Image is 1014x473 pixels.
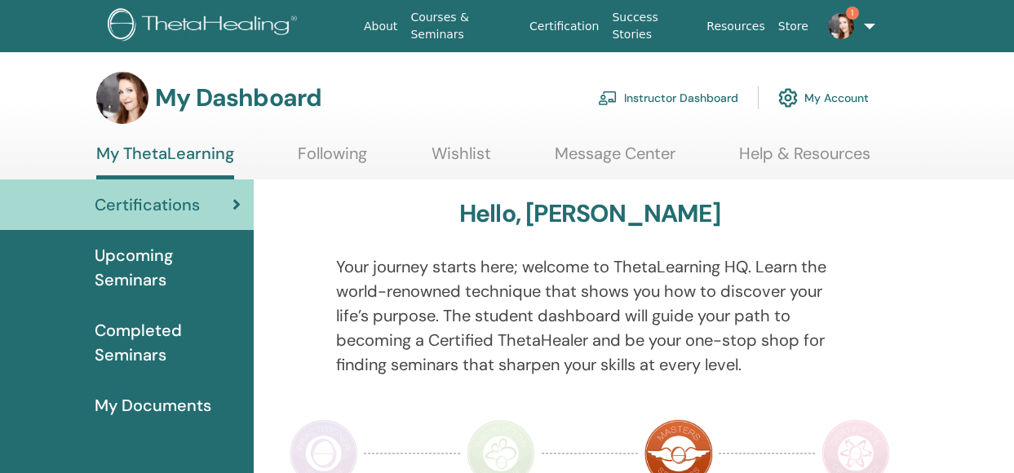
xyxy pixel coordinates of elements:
[96,144,234,179] a: My ThetaLearning
[778,84,798,112] img: cog.svg
[778,80,869,116] a: My Account
[95,393,211,418] span: My Documents
[357,11,404,42] a: About
[459,199,720,228] h3: Hello, [PERSON_NAME]
[95,318,241,367] span: Completed Seminars
[155,83,321,113] h3: My Dashboard
[404,2,523,50] a: Courses & Seminars
[95,243,241,292] span: Upcoming Seminars
[108,8,303,45] img: logo.png
[828,13,854,39] img: default.jpg
[523,11,605,42] a: Certification
[95,192,200,217] span: Certifications
[598,91,618,105] img: chalkboard-teacher.svg
[96,72,148,124] img: default.jpg
[298,144,367,175] a: Following
[598,80,738,116] a: Instructor Dashboard
[336,254,844,377] p: Your journey starts here; welcome to ThetaLearning HQ. Learn the world-renowned technique that sh...
[555,144,675,175] a: Message Center
[700,11,772,42] a: Resources
[772,11,815,42] a: Store
[432,144,491,175] a: Wishlist
[605,2,700,50] a: Success Stories
[739,144,870,175] a: Help & Resources
[846,7,859,20] span: 1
